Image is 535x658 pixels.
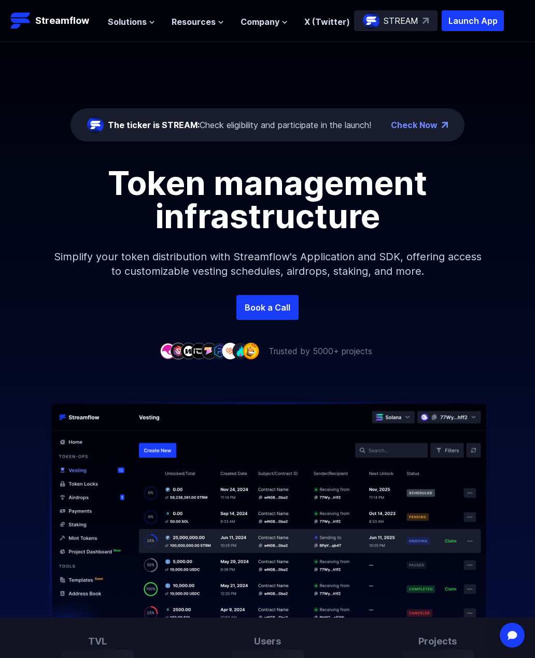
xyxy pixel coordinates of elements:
img: streamflow-logo-circle.png [363,12,379,29]
p: Streamflow [35,13,89,28]
img: company-4 [191,343,207,359]
span: Company [241,16,279,28]
a: X (Twitter) [304,17,350,27]
div: Check eligibility and participate in the launch! [108,119,371,131]
button: Company [241,16,288,28]
img: company-3 [180,343,197,359]
h3: Users [231,634,304,649]
img: company-9 [243,343,259,359]
span: Solutions [108,16,147,28]
img: company-5 [201,343,218,359]
img: top-right-arrow.svg [423,18,429,24]
p: STREAM [384,15,418,27]
a: Book a Call [236,295,299,320]
a: Streamflow [10,10,97,31]
img: company-8 [232,343,249,359]
img: top-right-arrow.png [442,122,448,128]
img: company-6 [212,343,228,359]
button: Resources [172,16,224,28]
button: Solutions [108,16,155,28]
a: Check Now [391,119,438,131]
p: Trusted by 5000+ projects [269,345,372,357]
img: company-1 [160,343,176,359]
h1: Token management infrastructure [34,166,501,233]
button: Launch App [442,10,504,31]
img: company-2 [170,343,187,359]
a: STREAM [354,10,438,31]
p: Simplify your token distribution with Streamflow's Application and SDK, offering access to custom... [45,233,490,295]
span: Resources [172,16,216,28]
div: Open Intercom Messenger [500,623,525,648]
img: Streamflow Logo [10,10,31,31]
h3: Projects [401,634,474,649]
span: The ticker is STREAM: [108,120,200,130]
img: company-7 [222,343,238,359]
h3: TVL [61,634,134,649]
img: streamflow-logo-circle.png [87,117,104,133]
